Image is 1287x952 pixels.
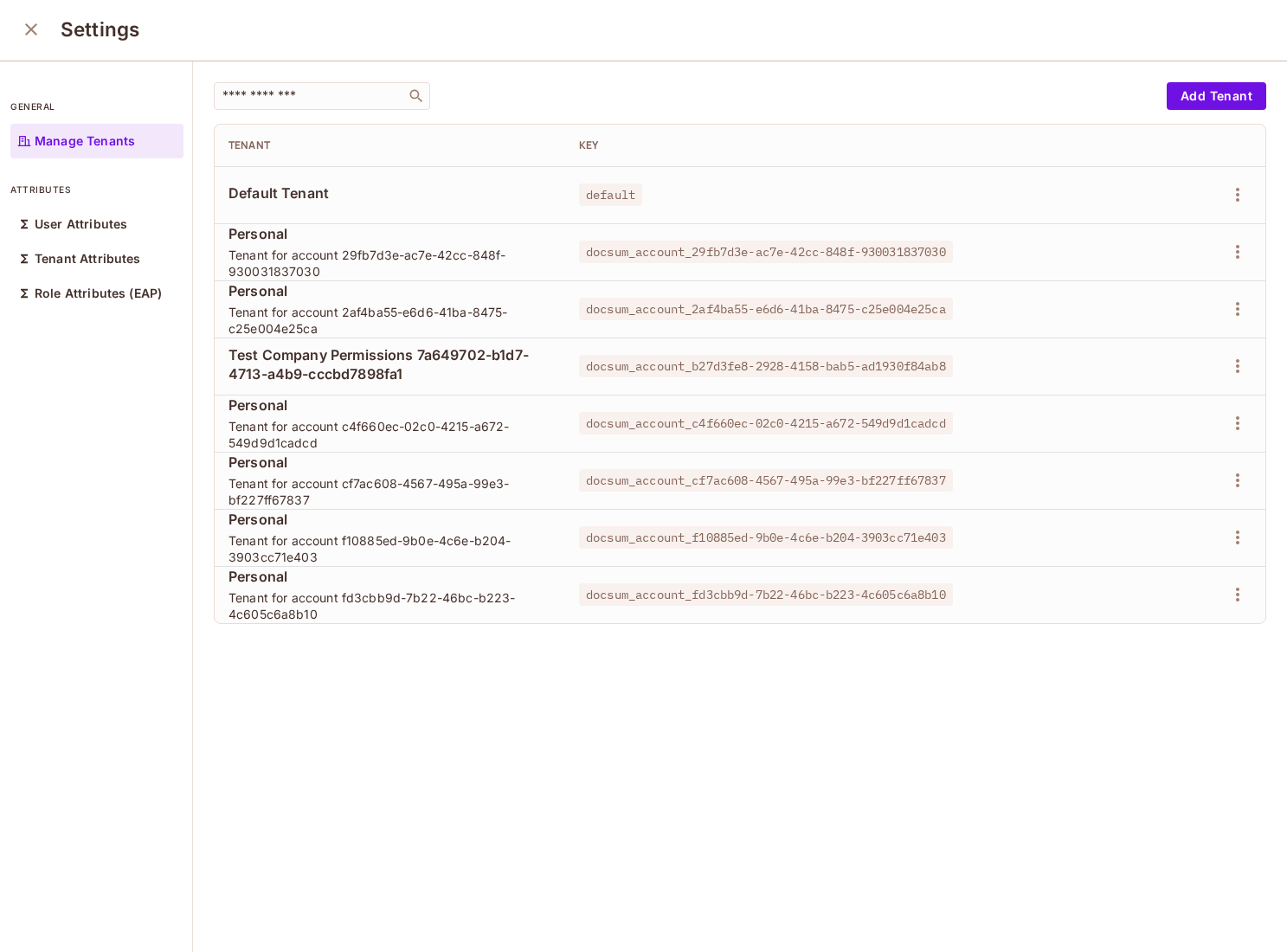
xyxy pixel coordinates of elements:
[579,298,953,320] span: docsum_account_2af4ba55-e6d6-41ba-8475-c25e004e25ca
[579,241,953,263] span: docsum_account_29fb7d3e-ac7e-42cc-848f-930031837030
[228,567,551,586] span: Personal
[35,134,135,148] p: Manage Tenants
[579,183,642,206] span: default
[228,453,551,472] span: Personal
[10,100,183,113] p: general
[228,396,551,415] span: Personal
[228,304,551,337] span: Tenant for account 2af4ba55-e6d6-41ba-8475-c25e004e25ca
[1167,82,1266,110] button: Add Tenant
[10,183,183,196] p: attributes
[228,589,551,622] span: Tenant for account fd3cbb9d-7b22-46bc-b223-4c605c6a8b10
[579,526,953,549] span: docsum_account_f10885ed-9b0e-4c6e-b204-3903cc71e403
[228,418,551,451] span: Tenant for account c4f660ec-02c0-4215-a672-549d9d1cadcd
[228,532,551,565] span: Tenant for account f10885ed-9b0e-4c6e-b204-3903cc71e403
[35,252,141,266] p: Tenant Attributes
[228,247,551,280] span: Tenant for account 29fb7d3e-ac7e-42cc-848f-930031837030
[579,138,1102,152] div: Key
[579,469,953,492] span: docsum_account_cf7ac608-4567-495a-99e3-bf227ff67837
[35,217,127,231] p: User Attributes
[35,286,162,300] p: Role Attributes (EAP)
[579,583,953,606] span: docsum_account_fd3cbb9d-7b22-46bc-b223-4c605c6a8b10
[579,412,953,434] span: docsum_account_c4f660ec-02c0-4215-a672-549d9d1cadcd
[228,224,551,243] span: Personal
[228,345,551,383] span: Test Company Permissions 7a649702-b1d7-4713-a4b9-cccbd7898fa1
[579,355,953,377] span: docsum_account_b27d3fe8-2928-4158-bab5-ad1930f84ab8
[228,510,551,529] span: Personal
[61,17,139,42] h3: Settings
[228,475,551,508] span: Tenant for account cf7ac608-4567-495a-99e3-bf227ff67837
[228,281,551,300] span: Personal
[228,183,551,203] span: Default Tenant
[14,12,48,47] button: close
[228,138,551,152] div: Tenant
